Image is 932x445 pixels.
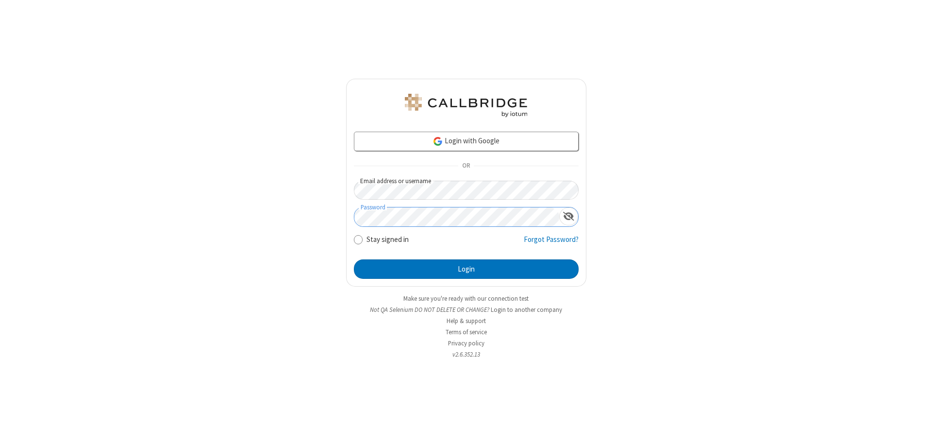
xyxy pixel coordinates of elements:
a: Terms of service [446,328,487,336]
input: Email address or username [354,181,579,200]
li: Not QA Selenium DO NOT DELETE OR CHANGE? [346,305,586,314]
a: Make sure you're ready with our connection test [403,294,529,303]
a: Login with Google [354,132,579,151]
img: google-icon.png [433,136,443,147]
img: QA Selenium DO NOT DELETE OR CHANGE [403,94,529,117]
div: Show password [559,207,578,225]
iframe: Chat [908,420,925,438]
span: OR [458,159,474,173]
a: Forgot Password? [524,234,579,253]
input: Password [354,207,559,226]
button: Login to another company [491,305,562,314]
label: Stay signed in [366,234,409,245]
a: Help & support [447,317,486,325]
button: Login [354,259,579,279]
li: v2.6.352.13 [346,350,586,359]
a: Privacy policy [448,339,484,347]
